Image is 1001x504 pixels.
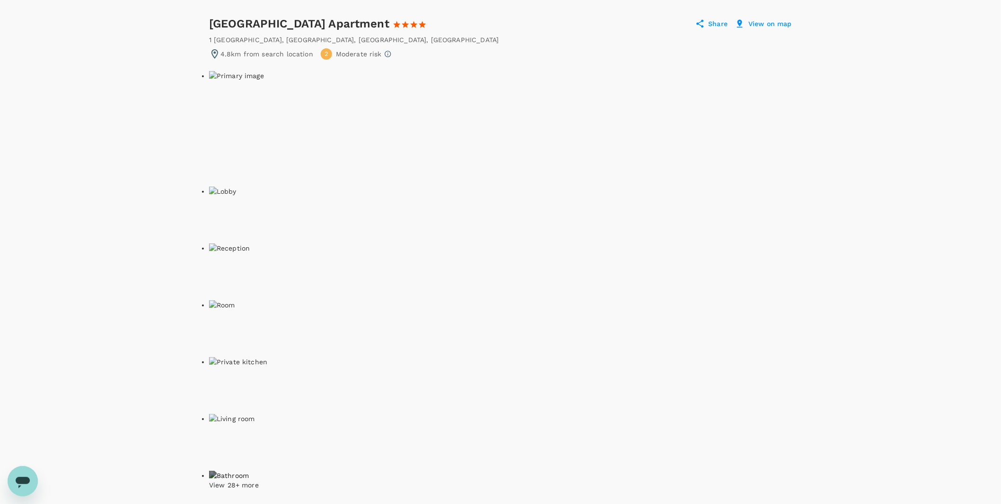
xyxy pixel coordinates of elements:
[209,480,792,490] p: View 28+ more
[325,50,328,59] span: 2
[709,19,728,28] p: Share
[209,414,255,423] img: Living room
[209,471,249,480] img: Bathroom
[748,19,792,28] p: View on map
[209,71,264,81] img: Primary image
[209,187,237,196] img: Lobby
[336,49,382,59] p: Moderate risk
[8,466,38,496] iframe: Button to launch messaging window
[209,243,250,253] img: Reception
[209,16,435,31] div: [GEOGRAPHIC_DATA] Apartment
[209,357,267,367] img: Private kitchen
[209,300,235,310] img: Room
[209,35,499,45] div: 1 [GEOGRAPHIC_DATA], [GEOGRAPHIC_DATA] , [GEOGRAPHIC_DATA] , [GEOGRAPHIC_DATA]
[220,49,313,59] p: 4.8km from search location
